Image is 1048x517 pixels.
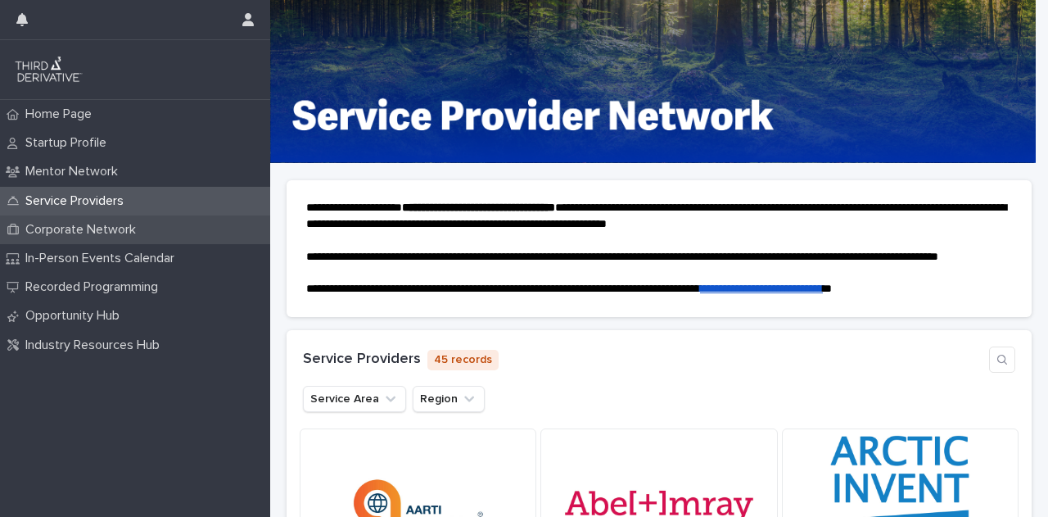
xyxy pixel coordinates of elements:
[19,193,137,209] p: Service Providers
[19,107,105,122] p: Home Page
[19,222,149,238] p: Corporate Network
[19,164,131,179] p: Mentor Network
[19,308,133,324] p: Opportunity Hub
[19,338,173,353] p: Industry Resources Hub
[303,351,421,369] h1: Service Providers
[413,386,485,412] button: Region
[427,350,499,370] p: 45 records
[19,279,171,295] p: Recorded Programming
[303,386,406,412] button: Service Area
[19,251,187,266] p: In-Person Events Calendar
[19,135,120,151] p: Startup Profile
[13,53,84,86] img: q0dI35fxT46jIlCv2fcp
